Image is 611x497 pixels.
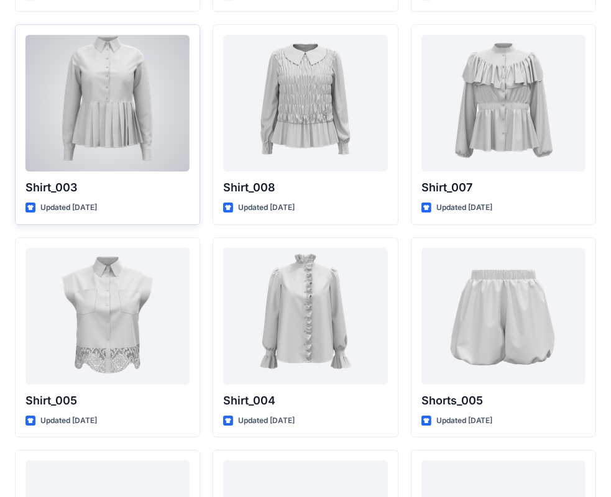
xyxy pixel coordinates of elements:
[421,392,586,409] p: Shorts_005
[40,201,97,214] p: Updated [DATE]
[421,248,586,385] a: Shorts_005
[223,35,387,171] a: Shirt_008
[421,35,586,171] a: Shirt_007
[223,248,387,385] a: Shirt_004
[436,201,493,214] p: Updated [DATE]
[238,201,295,214] p: Updated [DATE]
[25,248,190,385] a: Shirt_005
[436,414,493,427] p: Updated [DATE]
[25,392,190,409] p: Shirt_005
[25,179,190,196] p: Shirt_003
[40,414,97,427] p: Updated [DATE]
[238,414,295,427] p: Updated [DATE]
[223,392,387,409] p: Shirt_004
[25,35,190,171] a: Shirt_003
[223,179,387,196] p: Shirt_008
[421,179,586,196] p: Shirt_007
